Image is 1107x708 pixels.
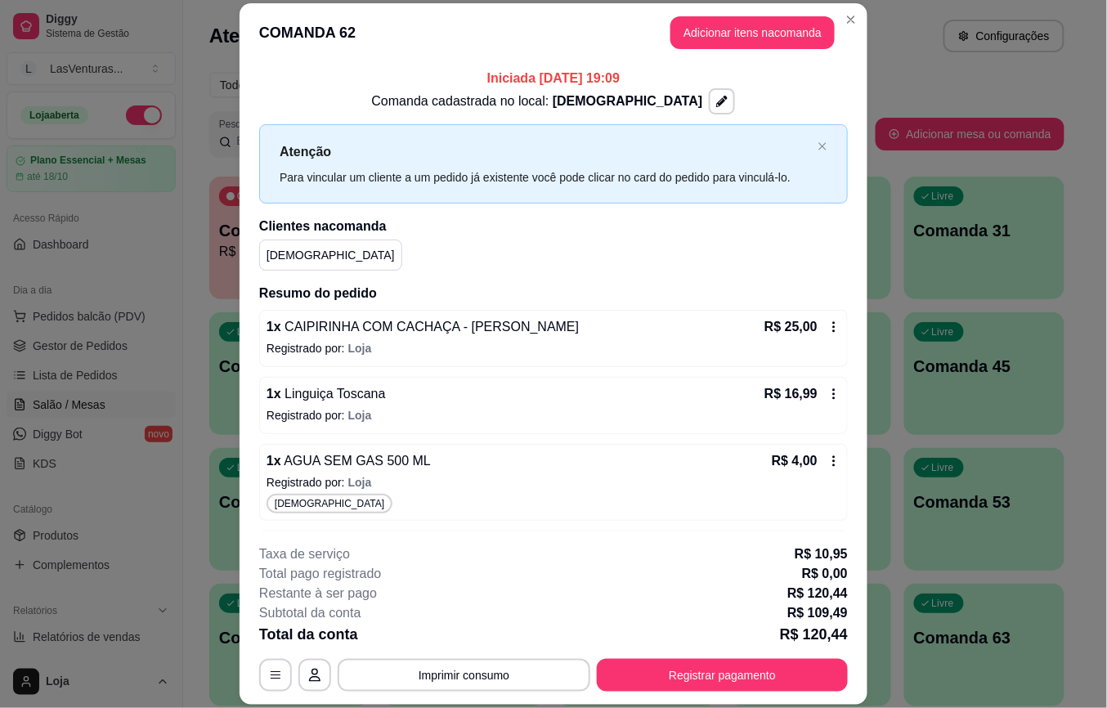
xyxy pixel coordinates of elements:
p: Iniciada [DATE] 19:09 [259,69,848,88]
button: Adicionar itens nacomanda [670,16,835,49]
p: Total pago registrado [259,564,381,584]
p: Taxa de serviço [259,544,350,564]
span: close [818,141,827,151]
p: R$ 10,95 [795,544,848,564]
button: Registrar pagamento [597,659,848,692]
span: Loja [348,342,372,355]
p: Restante à ser pago [259,584,377,603]
p: Atenção [280,141,811,162]
span: [DEMOGRAPHIC_DATA] [271,497,388,510]
button: Imprimir consumo [338,659,590,692]
button: close [818,141,827,152]
span: Loja [348,409,372,422]
p: Registrado por: [267,407,840,423]
h2: Resumo do pedido [259,284,848,303]
p: 1 x [267,384,386,404]
p: [DEMOGRAPHIC_DATA] [267,247,395,263]
p: Registrado por: [267,474,840,491]
span: AGUA SEM GAS 500 ML [281,454,431,468]
p: R$ 120,44 [787,584,848,603]
header: COMANDA 62 [240,3,867,62]
span: CAIPIRINHA COM CACHAÇA - [PERSON_NAME] [281,320,580,334]
span: Linguiça Toscana [281,387,386,401]
p: Registrado por: [267,340,840,356]
button: Close [838,7,864,33]
p: 1 x [267,317,579,337]
p: 1 x [267,451,431,471]
p: R$ 4,00 [772,451,818,471]
p: R$ 0,00 [802,564,848,584]
h2: Clientes na comanda [259,217,848,236]
p: R$ 25,00 [764,317,818,337]
p: R$ 120,44 [780,623,848,646]
span: Loja [348,476,372,489]
p: Total da conta [259,623,358,646]
p: Subtotal da conta [259,603,361,623]
p: Comanda cadastrada no local: [372,92,703,111]
p: R$ 109,49 [787,603,848,623]
div: Para vincular um cliente a um pedido já existente você pode clicar no card do pedido para vinculá... [280,168,811,186]
span: [DEMOGRAPHIC_DATA] [553,94,702,108]
p: R$ 16,99 [764,384,818,404]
